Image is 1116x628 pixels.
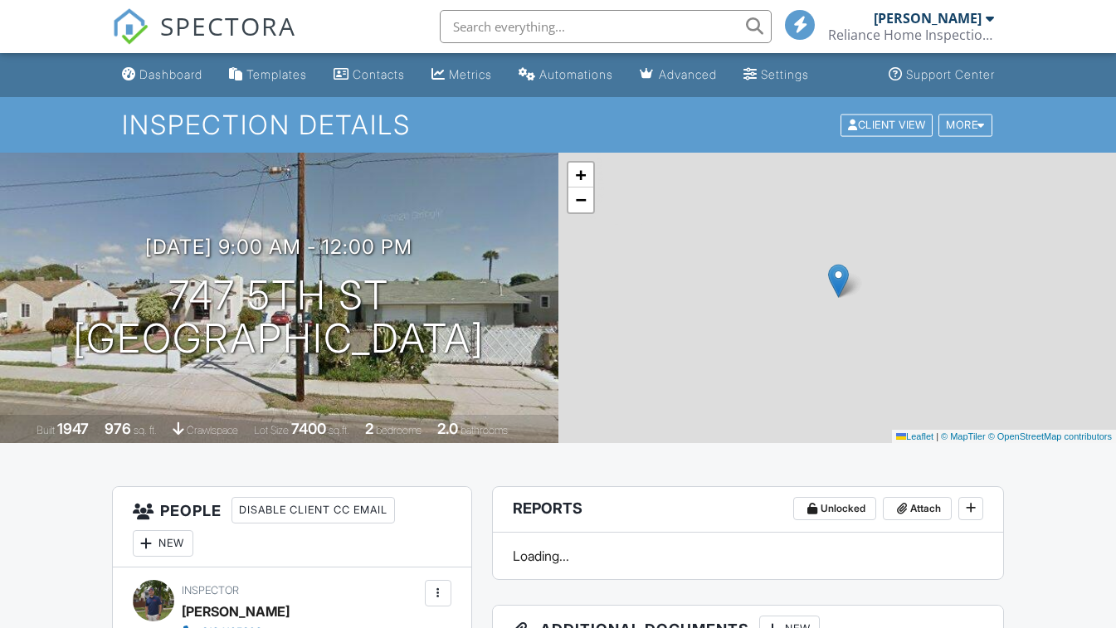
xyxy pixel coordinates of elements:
span: Built [37,424,55,436]
span: sq. ft. [134,424,157,436]
a: Contacts [327,60,412,90]
div: 2 [365,420,373,437]
span: Lot Size [254,424,289,436]
h1: 747 5th St [GEOGRAPHIC_DATA] [73,274,485,362]
h3: People [113,487,471,567]
a: Dashboard [115,60,209,90]
div: Dashboard [139,67,202,81]
input: Search everything... [440,10,772,43]
div: Automations [539,67,613,81]
span: | [936,431,938,441]
a: Zoom in [568,163,593,187]
div: Disable Client CC Email [231,497,395,523]
div: Templates [246,67,307,81]
div: 7400 [291,420,326,437]
a: Advanced [633,60,724,90]
div: More [938,114,992,136]
div: Client View [841,114,933,136]
a: Metrics [425,60,499,90]
a: Zoom out [568,187,593,212]
div: 2.0 [437,420,458,437]
a: Templates [222,60,314,90]
a: Client View [839,118,937,130]
span: + [575,164,586,185]
img: The Best Home Inspection Software - Spectora [112,8,149,45]
span: sq.ft. [329,424,349,436]
a: © OpenStreetMap contributors [988,431,1112,441]
a: SPECTORA [112,22,296,57]
div: Reliance Home Inspection San Diego [828,27,994,43]
div: [PERSON_NAME] [182,599,290,624]
span: bedrooms [376,424,422,436]
span: − [575,189,586,210]
div: 976 [105,420,131,437]
h3: [DATE] 9:00 am - 12:00 pm [145,236,412,258]
div: Settings [761,67,809,81]
img: Marker [828,264,849,298]
a: © MapTiler [941,431,986,441]
div: Advanced [659,67,717,81]
div: Metrics [449,67,492,81]
div: Support Center [906,67,995,81]
div: New [133,530,193,557]
a: Leaflet [896,431,933,441]
div: Contacts [353,67,405,81]
div: 1947 [57,420,89,437]
span: Inspector [182,584,239,596]
span: bathrooms [461,424,508,436]
div: [PERSON_NAME] [874,10,982,27]
span: crawlspace [187,424,238,436]
a: Support Center [882,60,1001,90]
a: Automations (Basic) [512,60,620,90]
a: Settings [737,60,816,90]
h1: Inspection Details [122,110,993,139]
span: SPECTORA [160,8,296,43]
